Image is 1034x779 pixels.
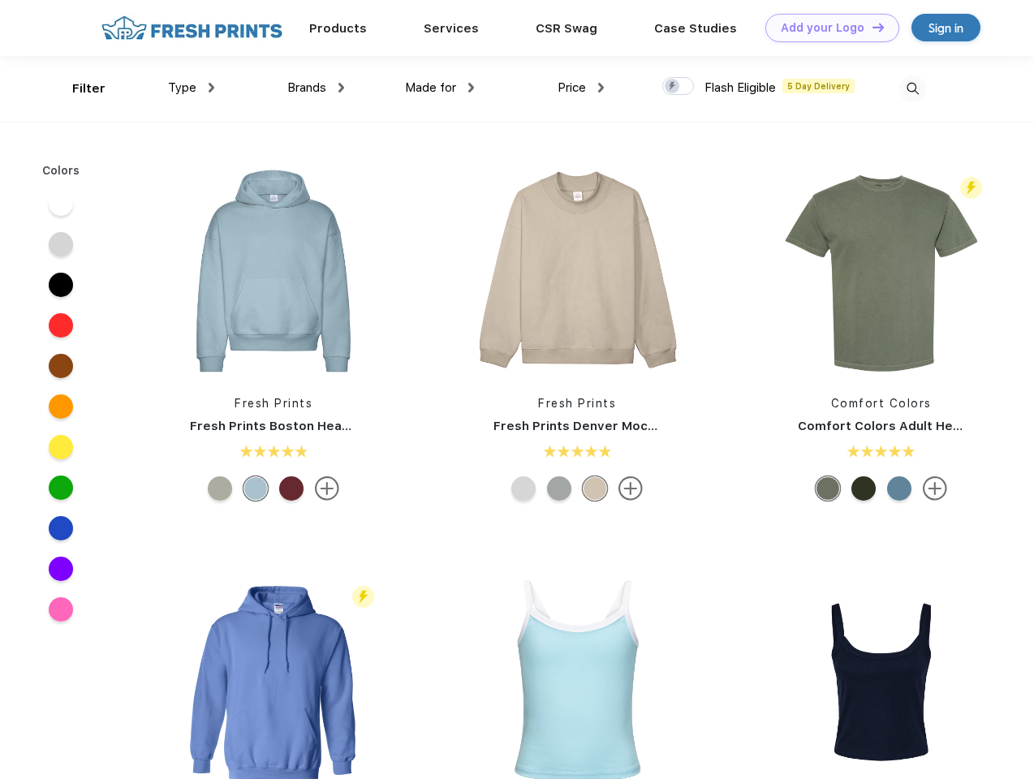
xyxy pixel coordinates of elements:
img: fo%20logo%202.webp [97,14,287,42]
div: Ice Blue [887,476,911,501]
a: Products [309,21,367,36]
div: Ash Grey [511,476,536,501]
img: func=resize&h=266 [469,163,685,379]
div: Sign in [928,19,963,37]
a: Fresh Prints Boston Heavyweight Hoodie [190,419,446,433]
img: desktop_search.svg [899,75,926,102]
img: dropdown.png [468,83,474,93]
img: dropdown.png [338,83,344,93]
span: 5 Day Delivery [782,79,855,93]
span: Made for [405,80,456,95]
div: Colors [30,162,93,179]
a: Fresh Prints [538,397,616,410]
a: Fresh Prints Denver Mock Neck Heavyweight Sweatshirt [493,419,846,433]
img: more.svg [315,476,339,501]
div: Slate Blue [243,476,268,501]
span: Type [168,80,196,95]
div: Heathered Grey [547,476,571,501]
img: func=resize&h=266 [166,163,381,379]
div: Moss [816,476,840,501]
div: Sand [583,476,607,501]
img: more.svg [923,476,947,501]
img: more.svg [618,476,643,501]
div: Filter [72,80,106,98]
div: Hemp [851,476,876,501]
img: flash_active_toggle.svg [352,586,374,608]
a: Fresh Prints [235,397,312,410]
span: Price [558,80,586,95]
a: Comfort Colors [831,397,932,410]
img: dropdown.png [209,83,214,93]
span: Brands [287,80,326,95]
div: Crimson Red [279,476,304,501]
img: dropdown.png [598,83,604,93]
div: Add your Logo [781,21,864,35]
div: Heathered Grey [208,476,232,501]
span: Flash Eligible [704,80,776,95]
img: func=resize&h=266 [773,163,989,379]
a: Sign in [911,14,980,41]
img: DT [872,23,884,32]
img: flash_active_toggle.svg [960,177,982,199]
